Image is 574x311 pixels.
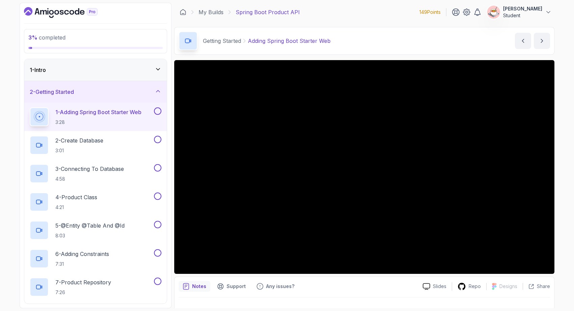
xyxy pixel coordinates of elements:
[174,60,554,274] iframe: 1 - Adding Spring Boot Starter Web
[24,59,167,81] button: 1-Intro
[28,34,66,41] span: completed
[55,289,111,296] p: 7:26
[55,250,109,258] p: 6 - Adding Constraints
[452,282,486,291] a: Repo
[55,136,103,145] p: 2 - Create Database
[499,283,517,290] p: Designs
[199,8,224,16] a: My Builds
[55,165,124,173] p: 3 - Connecting To Database
[30,221,161,240] button: 5-@Entity @Table And @Id8:03
[419,9,441,16] p: 149 Points
[30,249,161,268] button: 6-Adding Constraints7:31
[30,136,161,155] button: 2-Create Database3:01
[469,283,481,290] p: Repo
[30,164,161,183] button: 3-Connecting To Database4:58
[55,193,97,201] p: 4 - Product Class
[55,176,124,182] p: 4:58
[24,81,167,103] button: 2-Getting Started
[24,7,113,18] a: Dashboard
[55,261,109,267] p: 7:31
[213,281,250,292] button: Support button
[30,107,161,126] button: 1-Adding Spring Boot Starter Web3:28
[227,283,246,290] p: Support
[534,33,550,49] button: next content
[55,204,97,211] p: 4:21
[55,108,141,116] p: 1 - Adding Spring Boot Starter Web
[192,283,206,290] p: Notes
[30,278,161,296] button: 7-Product Repository7:26
[503,12,542,19] p: Student
[503,5,542,12] p: [PERSON_NAME]
[55,222,125,230] p: 5 - @Entity @Table And @Id
[30,192,161,211] button: 4-Product Class4:21
[417,283,452,290] a: Slides
[55,232,125,239] p: 8:03
[179,281,210,292] button: notes button
[55,278,111,286] p: 7 - Product Repository
[248,37,331,45] p: Adding Spring Boot Starter Web
[55,119,141,126] p: 3:28
[537,283,550,290] p: Share
[203,37,241,45] p: Getting Started
[523,283,550,290] button: Share
[266,283,294,290] p: Any issues?
[30,66,46,74] h3: 1 - Intro
[180,9,186,16] a: Dashboard
[30,88,74,96] h3: 2 - Getting Started
[236,8,300,16] p: Spring Boot Product API
[28,34,37,41] span: 3 %
[433,283,446,290] p: Slides
[253,281,298,292] button: Feedback button
[515,33,531,49] button: previous content
[487,6,500,19] img: user profile image
[55,147,103,154] p: 3:01
[487,5,552,19] button: user profile image[PERSON_NAME]Student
